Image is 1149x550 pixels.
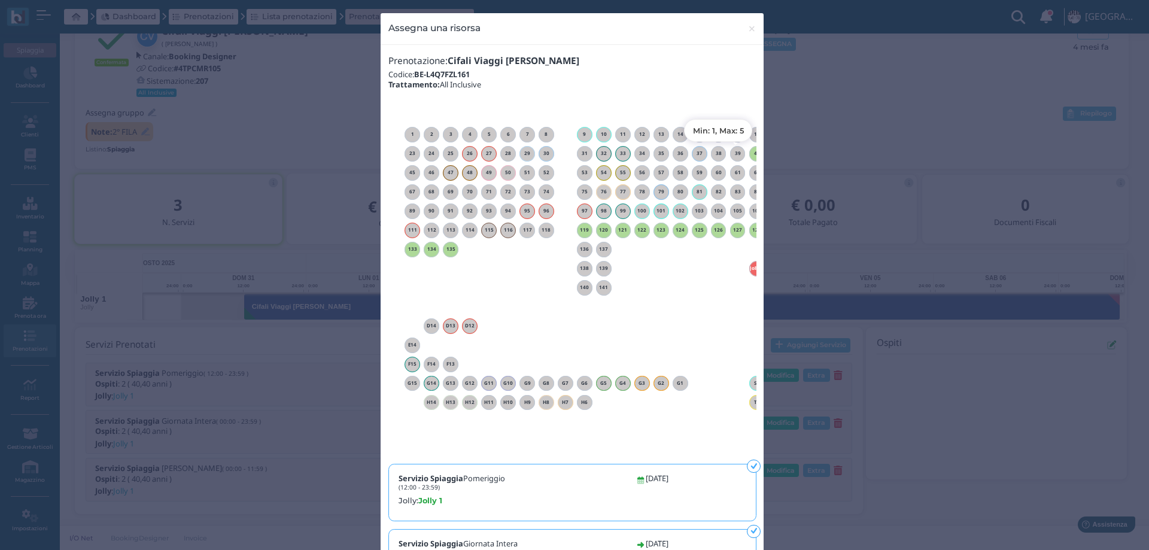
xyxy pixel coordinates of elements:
h6: 69 [443,189,458,195]
h6: H14 [424,400,439,405]
h6: 78 [634,189,650,195]
h6: 55 [615,170,631,175]
h6: 23 [405,151,420,156]
h6: G6 [577,381,592,386]
h6: G8 [539,381,554,386]
small: (12:00 - 23:59) [399,483,440,491]
h6: 27 [481,151,497,156]
h6: 97 [577,208,592,214]
h6: 81 [692,189,707,195]
h6: 93 [481,208,497,214]
b: Servizio Spiaggia [399,473,463,484]
h6: 123 [653,227,669,233]
h6: F14 [424,361,439,367]
h6: 119 [577,227,592,233]
h6: 116 [500,227,516,233]
h6: 121 [615,227,631,233]
h6: H10 [500,400,516,405]
h5: [DATE] [646,474,668,482]
h6: 3 [443,132,458,137]
h6: D13 [443,323,458,329]
h6: 101 [653,208,669,214]
h6: H8 [539,400,554,405]
h6: 50 [500,170,516,175]
h6: 14 [673,132,688,137]
h6: 124 [673,227,688,233]
h6: 4 [462,132,478,137]
h6: G2 [653,381,669,386]
h6: 71 [481,189,497,195]
h6: 102 [673,208,688,214]
h6: 37 [692,151,707,156]
h6: 24 [424,151,439,156]
h6: 92 [462,208,478,214]
h6: 2 [424,132,439,137]
h6: G13 [443,381,458,386]
h6: 141 [596,285,612,290]
h6: 104 [711,208,727,214]
h6: 30 [539,151,554,156]
h6: 94 [500,208,516,214]
h6: 98 [596,208,612,214]
h6: 79 [653,189,669,195]
h6: G3 [634,381,650,386]
h6: 73 [519,189,535,195]
h6: H12 [462,400,478,405]
h6: 36 [673,151,688,156]
h6: 49 [481,170,497,175]
h4: Assegna una risorsa [388,21,481,35]
h6: H11 [481,400,497,405]
h6: 58 [673,170,688,175]
h6: 89 [405,208,420,214]
h6: 32 [596,151,612,156]
h6: G10 [500,381,516,386]
h6: 29 [519,151,535,156]
h6: 95 [519,208,535,214]
b: BE-L4Q7FZL161 [414,69,470,80]
h6: 100 [634,208,650,214]
h6: 5 [481,132,497,137]
h6: 140 [577,285,592,290]
h6: 54 [596,170,612,175]
b: Cifali Viaggi [PERSON_NAME] [448,54,579,67]
h6: 99 [615,208,631,214]
h6: 34 [634,151,650,156]
h6: 47 [443,170,458,175]
h6: F13 [443,361,458,367]
h6: 139 [596,266,612,271]
h6: 103 [692,208,707,214]
h6: 38 [711,151,727,156]
h6: 12 [634,132,650,137]
h6: 39 [730,151,746,156]
h6: 11 [615,132,631,137]
h6: 7 [519,132,535,137]
h6: 75 [577,189,592,195]
h6: 33 [615,151,631,156]
h6: 57 [653,170,669,175]
h6: F15 [405,361,420,367]
h6: 111 [405,227,420,233]
h6: 28 [500,151,516,156]
h6: G12 [462,381,478,386]
h6: 90 [424,208,439,214]
h6: G4 [615,381,631,386]
h5: Codice: [388,70,756,78]
h6: D14 [424,323,439,329]
h6: 70 [462,189,478,195]
h6: 127 [730,227,746,233]
h6: G15 [405,381,420,386]
h6: 82 [711,189,727,195]
h6: G9 [519,381,535,386]
h6: 112 [424,227,439,233]
h5: All Inclusive [388,80,756,89]
h6: 68 [424,189,439,195]
h6: 134 [424,247,439,252]
h6: 115 [481,227,497,233]
h6: 53 [577,170,592,175]
h6: G1 [673,381,688,386]
div: Min: 1, Max: 5 [684,119,752,142]
h6: 117 [519,227,535,233]
h6: 76 [596,189,612,195]
h6: G14 [424,381,439,386]
h6: 136 [577,247,592,252]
